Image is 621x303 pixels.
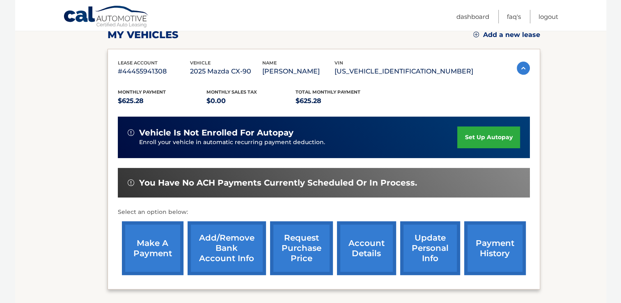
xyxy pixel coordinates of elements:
span: Monthly Payment [118,89,166,95]
a: Add a new lease [473,31,540,39]
a: Dashboard [456,10,489,23]
a: make a payment [122,221,183,275]
a: Logout [539,10,558,23]
span: vehicle [190,60,211,66]
img: add.svg [473,32,479,37]
a: payment history [464,221,526,275]
span: Total Monthly Payment [296,89,360,95]
span: vehicle is not enrolled for autopay [139,128,293,138]
img: accordion-active.svg [517,62,530,75]
img: alert-white.svg [128,179,134,186]
a: set up autopay [457,126,520,148]
p: $625.28 [296,95,385,107]
img: alert-white.svg [128,129,134,136]
a: account details [337,221,396,275]
p: $625.28 [118,95,207,107]
p: 2025 Mazda CX-90 [190,66,262,77]
span: name [262,60,277,66]
p: $0.00 [206,95,296,107]
p: Enroll your vehicle in automatic recurring payment deduction. [139,138,458,147]
span: lease account [118,60,158,66]
span: vin [335,60,343,66]
a: FAQ's [507,10,521,23]
p: #44455941308 [118,66,190,77]
p: [PERSON_NAME] [262,66,335,77]
span: You have no ACH payments currently scheduled or in process. [139,178,417,188]
a: request purchase price [270,221,333,275]
span: Monthly sales Tax [206,89,257,95]
h2: my vehicles [108,29,179,41]
a: Add/Remove bank account info [188,221,266,275]
p: Select an option below: [118,207,530,217]
a: update personal info [400,221,460,275]
p: [US_VEHICLE_IDENTIFICATION_NUMBER] [335,66,473,77]
a: Cal Automotive [63,5,149,29]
